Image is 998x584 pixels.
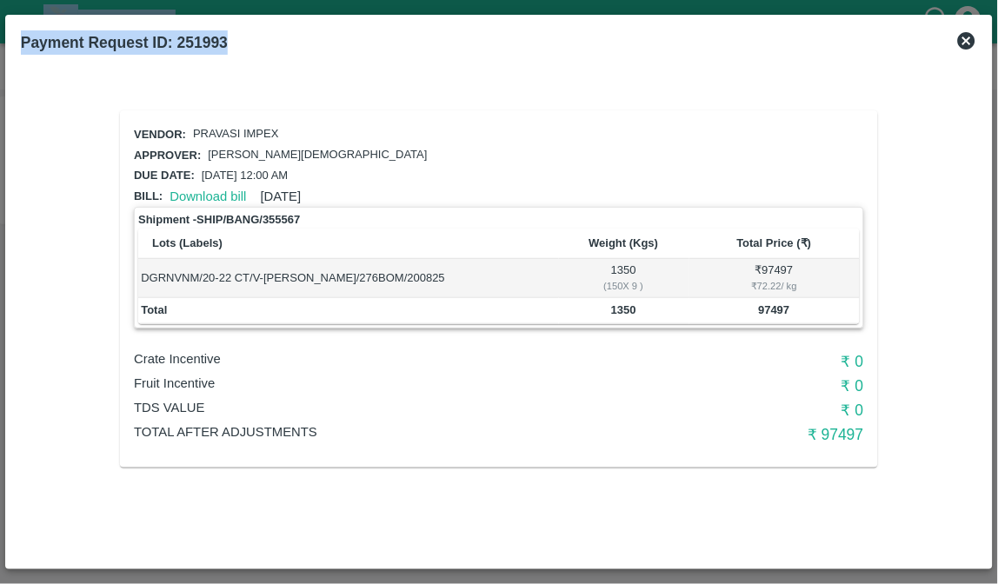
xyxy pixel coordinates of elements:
[134,169,195,182] span: Due date:
[193,126,279,143] p: PRAVASI IMPEX
[692,278,857,294] div: ₹ 72.22 / kg
[689,259,860,297] td: ₹ 97497
[621,374,864,398] h6: ₹ 0
[759,303,790,316] b: 97497
[737,236,812,249] b: Total Price (₹)
[621,349,864,374] h6: ₹ 0
[152,236,223,249] b: Lots (Labels)
[611,303,636,316] b: 1350
[589,236,659,249] b: Weight (Kgs)
[134,398,621,417] p: TDS VALUE
[134,422,621,441] p: Total After adjustments
[134,189,163,202] span: Bill:
[138,259,558,297] td: DGRNVNM/20-22 CT/V-[PERSON_NAME]/276BOM/200825
[170,189,246,203] a: Download bill
[21,34,228,51] b: Payment Request ID: 251993
[621,398,864,422] h6: ₹ 0
[562,278,687,294] div: ( 150 X 9 )
[621,422,864,447] h6: ₹ 97497
[141,303,167,316] b: Total
[134,149,201,162] span: Approver:
[134,349,621,368] p: Crate Incentive
[208,147,427,163] p: [PERSON_NAME][DEMOGRAPHIC_DATA]
[134,374,621,393] p: Fruit Incentive
[559,259,689,297] td: 1350
[134,128,186,141] span: Vendor:
[261,189,302,203] span: [DATE]
[138,211,300,229] strong: Shipment - SHIP/BANG/355567
[202,168,288,184] p: [DATE] 12:00 AM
